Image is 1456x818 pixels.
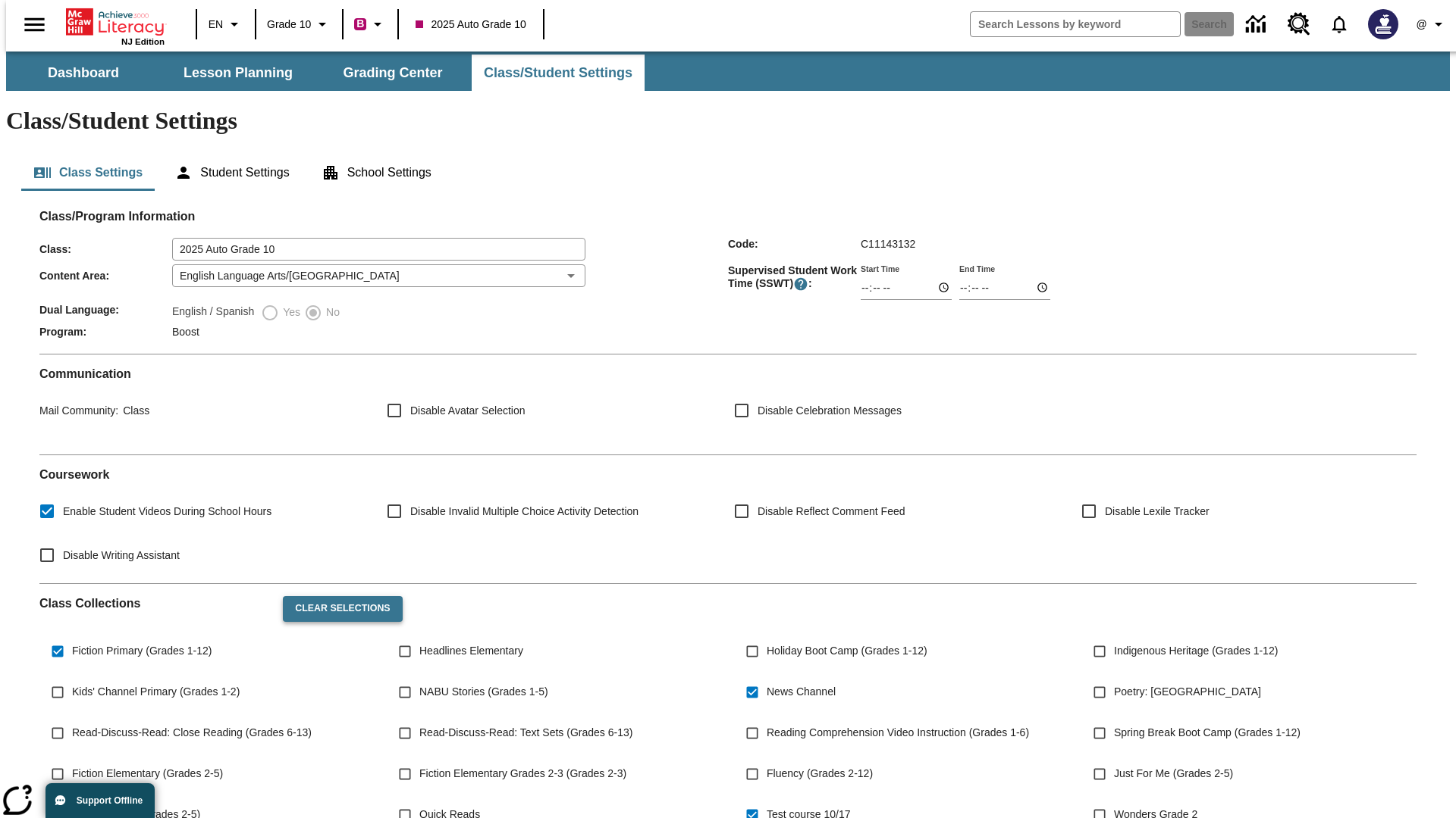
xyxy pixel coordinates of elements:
[6,107,1450,135] h1: Class/Student Settings
[1359,5,1407,44] button: Select a new avatar
[309,155,444,191] button: School Settings
[283,596,402,622] button: Clear Selections
[45,783,155,818] button: Support Offline
[356,14,364,33] span: B
[39,224,1417,342] div: Class/Program Information
[172,304,254,322] label: English / Spanish
[1319,5,1359,44] a: Notifications
[72,643,212,659] span: Fiction Primary (Grades 1-12)
[118,404,149,417] span: Class
[162,155,301,191] button: Student Settings
[172,326,199,338] span: Boost
[758,403,902,419] span: Disable Celebration Messages
[39,209,1417,223] h2: Class/Program Information
[39,367,1417,381] h2: Communication
[758,504,905,520] span: Disable Reflect Comment Feed
[72,766,223,782] span: Fiction Elementary (Grades 2-5)
[39,467,1417,482] h2: Course work
[267,17,311,33] span: Grade 10
[1407,11,1456,38] button: Profile/Settings
[12,2,57,47] button: Open side menu
[472,55,645,91] button: Class/Student Settings
[1237,4,1279,45] a: Data Center
[1114,766,1233,782] span: Just For Me (Grades 2-5)
[172,264,585,287] div: English Language Arts/[GEOGRAPHIC_DATA]
[6,55,646,91] div: SubNavbar
[1279,4,1319,45] a: Resource Center, Will open in new tab
[861,263,899,274] label: Start Time
[410,504,639,520] span: Disable Invalid Multiple Choice Activity Detection
[6,52,1450,91] div: SubNavbar
[261,11,337,38] button: Grade: Grade 10, Select a grade
[121,37,165,46] span: NJ Edition
[348,11,393,38] button: Boost Class color is violet red. Change class color
[77,795,143,806] span: Support Offline
[317,55,469,91] button: Grading Center
[8,55,159,91] button: Dashboard
[72,725,312,741] span: Read-Discuss-Read: Close Reading (Grades 6-13)
[279,304,300,320] span: Yes
[172,238,585,261] input: Class
[767,643,927,659] span: Holiday Boot Camp (Grades 1-12)
[419,643,523,659] span: Headlines Elementary
[21,155,155,191] button: Class Settings
[209,17,223,33] span: EN
[66,5,165,46] div: Home
[39,404,118,417] span: Mail Community :
[39,304,172,316] span: Dual Language :
[322,304,340,320] span: No
[767,725,1029,741] span: Reading Comprehension Video Instruction (Grades 1-6)
[767,766,873,782] span: Fluency (Grades 2-12)
[1416,17,1426,33] span: @
[419,766,626,782] span: Fiction Elementary Grades 2-3 (Grades 2-3)
[959,263,995,274] label: End Time
[162,55,314,91] button: Lesson Planning
[202,11,250,38] button: Language: EN, Select a language
[39,367,1417,442] div: Communication
[63,548,180,564] span: Disable Writing Assistant
[410,403,526,419] span: Disable Avatar Selection
[793,276,808,292] button: Supervised Student Work Time is the timeframe when students can take LevelSet and when lessons ar...
[971,12,1180,36] input: search field
[39,596,271,610] h2: Class Collections
[416,17,526,33] span: 2025 Auto Grade 10
[728,264,861,292] span: Supervised Student Work Time (SSWT) :
[1114,684,1261,700] span: Poetry: [GEOGRAPHIC_DATA]
[1114,725,1301,741] span: Spring Break Boot Camp (Grades 1-12)
[63,504,271,520] span: Enable Student Videos During School Hours
[72,684,240,700] span: Kids' Channel Primary (Grades 1-2)
[728,238,861,250] span: Code :
[1114,643,1278,659] span: Indigenous Heritage (Grades 1-12)
[861,238,915,250] span: C11143132
[39,326,172,338] span: Program :
[66,7,165,37] a: Home
[1105,504,1210,520] span: Disable Lexile Tracker
[21,155,1435,191] div: Class/Student Settings
[767,684,836,700] span: News Channel
[419,725,632,741] span: Read-Discuss-Read: Text Sets (Grades 6-13)
[39,243,172,255] span: Class :
[419,684,548,700] span: NABU Stories (Grades 1-5)
[1368,9,1398,39] img: Avatar
[39,467,1417,571] div: Coursework
[39,270,172,282] span: Content Area :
